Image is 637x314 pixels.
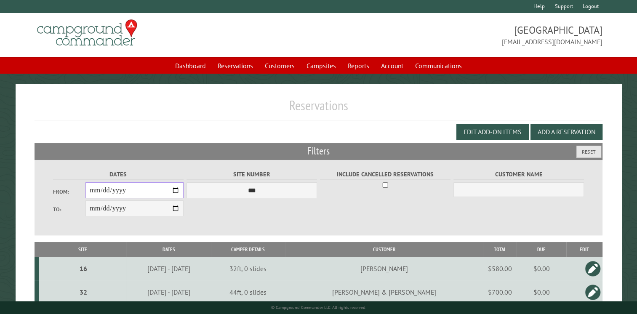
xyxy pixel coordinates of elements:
td: 44ft, 0 slides [211,280,285,304]
h1: Reservations [35,97,602,120]
td: [PERSON_NAME] & [PERSON_NAME] [285,280,483,304]
a: Reservations [213,58,258,74]
button: Edit Add-on Items [456,124,529,140]
td: $580.00 [483,257,517,280]
td: $0.00 [517,280,566,304]
th: Due [517,242,566,257]
th: Customer [285,242,483,257]
th: Total [483,242,517,257]
small: © Campground Commander LLC. All rights reserved. [271,305,366,310]
td: 32ft, 0 slides [211,257,285,280]
div: [DATE] - [DATE] [128,264,210,273]
a: Campsites [301,58,341,74]
label: Include Cancelled Reservations [320,170,451,179]
a: Account [376,58,408,74]
th: Edit [566,242,602,257]
td: [PERSON_NAME] [285,257,483,280]
td: $700.00 [483,280,517,304]
div: 16 [42,264,125,273]
a: Communications [410,58,467,74]
label: From: [53,188,86,196]
td: $0.00 [517,257,566,280]
button: Reset [576,146,601,158]
label: Site Number [187,170,317,179]
h2: Filters [35,143,602,159]
img: Campground Commander [35,16,140,49]
a: Customers [260,58,300,74]
label: To: [53,205,86,213]
th: Dates [126,242,211,257]
button: Add a Reservation [530,124,602,140]
div: 32 [42,288,125,296]
label: Dates [53,170,184,179]
div: [DATE] - [DATE] [128,288,210,296]
a: Dashboard [170,58,211,74]
label: Customer Name [453,170,584,179]
th: Site [39,242,126,257]
th: Camper Details [211,242,285,257]
a: Reports [343,58,374,74]
span: [GEOGRAPHIC_DATA] [EMAIL_ADDRESS][DOMAIN_NAME] [319,23,603,47]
